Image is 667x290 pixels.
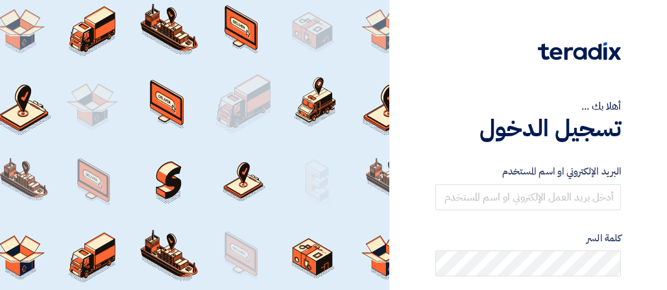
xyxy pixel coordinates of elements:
[435,231,621,246] label: كلمة السر
[435,164,621,179] label: البريد الإلكتروني او اسم المستخدم
[435,99,621,114] div: أهلا بك ...
[435,114,621,143] h1: تسجيل الدخول
[435,184,621,210] input: أدخل بريد العمل الإلكتروني او اسم المستخدم الخاص بك ...
[538,42,621,60] img: Teradix logo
